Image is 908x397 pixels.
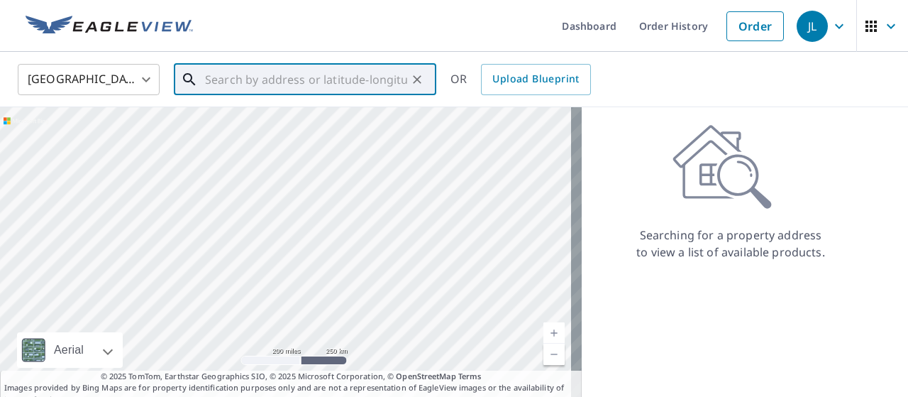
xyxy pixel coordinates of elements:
[26,16,193,37] img: EV Logo
[205,60,407,99] input: Search by address or latitude-longitude
[450,64,591,95] div: OR
[101,371,482,383] span: © 2025 TomTom, Earthstar Geographics SIO, © 2025 Microsoft Corporation, ©
[50,332,88,368] div: Aerial
[797,11,828,42] div: JL
[543,322,565,344] a: Current Level 5, Zoom In
[726,11,784,41] a: Order
[543,344,565,365] a: Current Level 5, Zoom Out
[458,371,482,381] a: Terms
[396,371,455,381] a: OpenStreetMap
[18,60,160,99] div: [GEOGRAPHIC_DATA]
[17,332,123,368] div: Aerial
[492,70,579,88] span: Upload Blueprint
[407,70,427,89] button: Clear
[636,227,826,261] p: Searching for a property address to view a list of available products.
[481,64,590,95] a: Upload Blueprint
